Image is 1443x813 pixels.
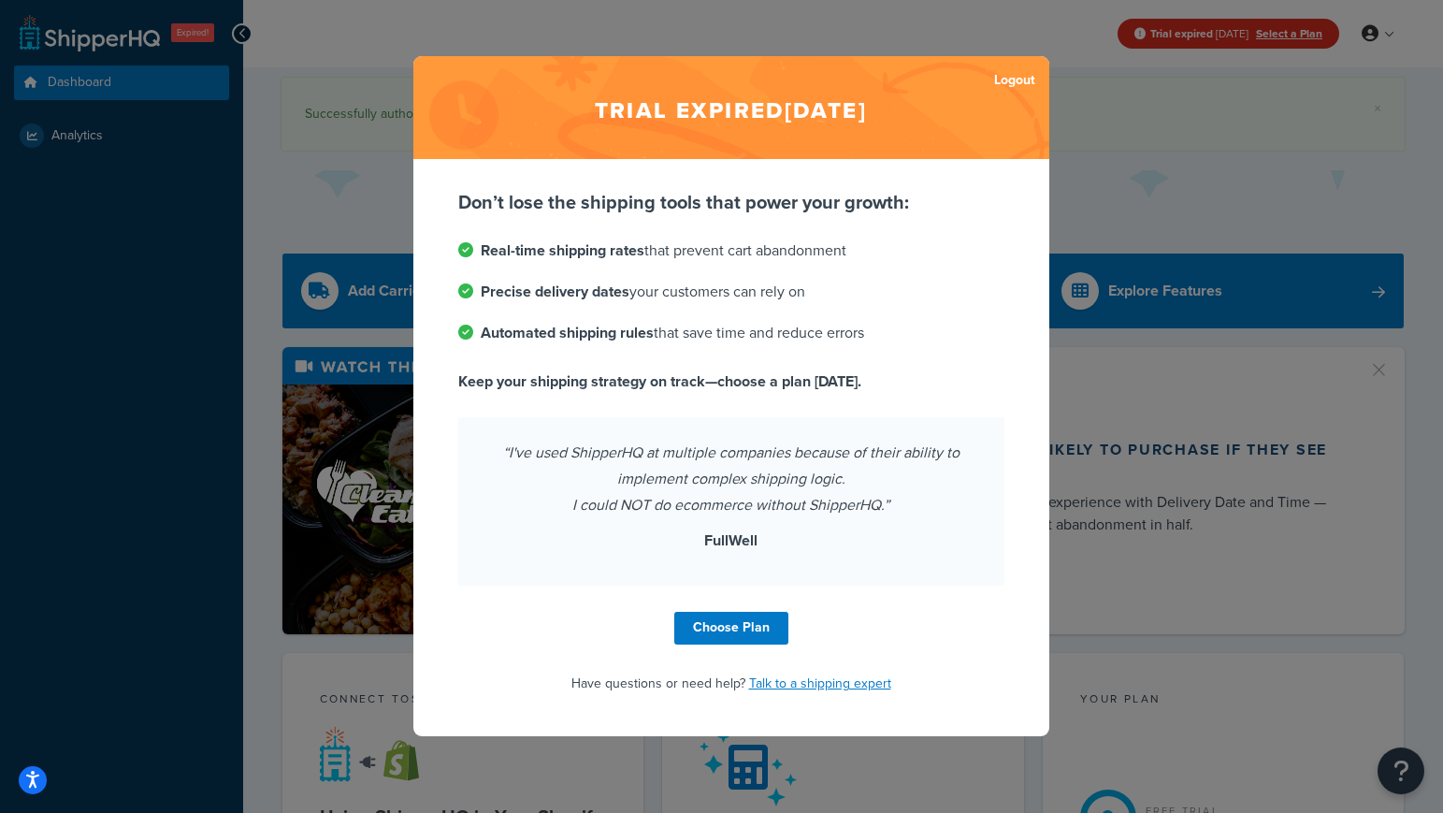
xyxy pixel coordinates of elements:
a: Logout [994,67,1035,94]
strong: Precise delivery dates [481,281,629,302]
a: Choose Plan [674,612,788,645]
strong: Automated shipping rules [481,322,654,343]
p: Keep your shipping strategy on track—choose a plan [DATE]. [458,369,1004,395]
p: Don’t lose the shipping tools that power your growth: [458,189,1004,215]
strong: Real-time shipping rates [481,240,644,261]
h2: Trial expired [DATE] [413,56,1049,159]
p: “I've used ShipperHQ at multiple companies because of their ability to implement complex shipping... [481,440,982,518]
p: Have questions or need help? [458,671,1004,697]
li: your customers can rely on [458,279,1004,305]
li: that save time and reduce errors [458,320,1004,346]
a: Talk to a shipping expert [749,674,891,693]
li: that prevent cart abandonment [458,238,1004,264]
p: FullWell [481,528,982,554]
